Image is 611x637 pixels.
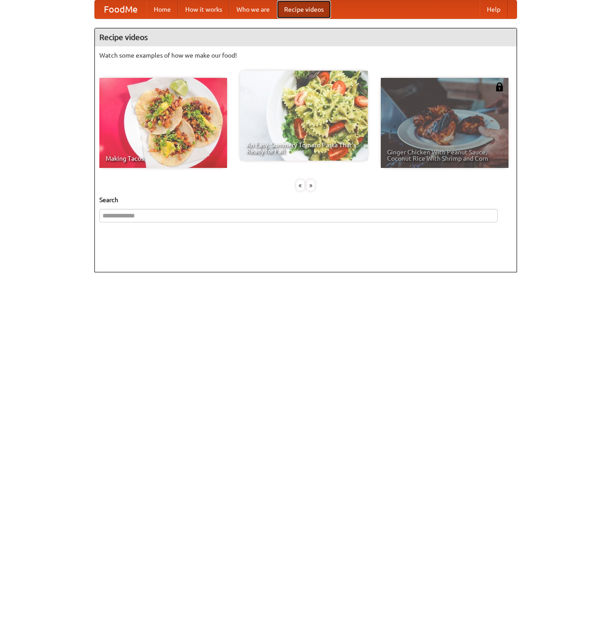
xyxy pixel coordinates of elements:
p: Watch some examples of how we make our food! [99,51,512,60]
span: Making Tacos [106,155,221,162]
a: FoodMe [95,0,147,18]
h5: Search [99,195,512,204]
a: Recipe videos [277,0,331,18]
h4: Recipe videos [95,28,517,46]
a: An Easy, Summery Tomato Pasta That's Ready for Fall [240,71,368,161]
img: 483408.png [495,82,504,91]
a: Who we are [229,0,277,18]
a: Home [147,0,178,18]
a: How it works [178,0,229,18]
span: An Easy, Summery Tomato Pasta That's Ready for Fall [246,142,361,154]
a: Making Tacos [99,78,227,168]
div: « [296,180,304,191]
a: Help [480,0,508,18]
div: » [307,180,315,191]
